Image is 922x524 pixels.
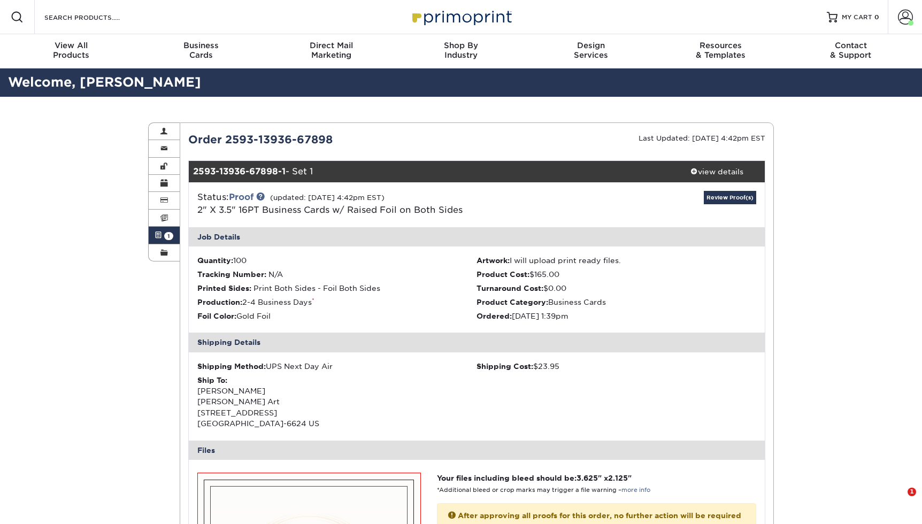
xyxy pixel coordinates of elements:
div: & Support [786,41,916,60]
span: View All [6,41,136,50]
a: Direct MailMarketing [266,34,396,68]
a: Resources& Templates [656,34,786,68]
div: Services [526,41,656,60]
li: Gold Foil [197,311,477,321]
a: more info [621,487,650,494]
span: Print Both Sides - Foil Both Sides [253,284,380,292]
span: Business [136,41,266,50]
small: (updated: [DATE] 4:42pm EST) [270,194,385,202]
small: *Additional bleed or crop marks may trigger a file warning – [437,487,650,494]
div: Order 2593-13936-67898 [180,132,477,148]
strong: Ordered: [477,312,512,320]
li: $0.00 [477,283,756,294]
span: 2.125 [608,474,628,482]
span: 1 [164,232,173,240]
strong: Foil Color: [197,312,236,320]
span: 0 [874,13,879,21]
strong: Tracking Number: [197,270,266,279]
strong: Production: [197,298,242,306]
span: MY CART [842,13,872,22]
a: Shop ByIndustry [396,34,526,68]
span: Design [526,41,656,50]
span: 1 [908,488,916,496]
div: [PERSON_NAME] [PERSON_NAME] Art [STREET_ADDRESS] [GEOGRAPHIC_DATA]-6624 US [197,375,477,429]
li: [DATE] 1:39pm [477,311,756,321]
li: $165.00 [477,269,756,280]
span: 3.625 [577,474,598,482]
span: Resources [656,41,786,50]
strong: Ship To: [197,376,227,384]
strong: Your files including bleed should be: " x " [437,474,632,482]
span: Direct Mail [266,41,396,50]
img: Primoprint [408,5,514,28]
small: Last Updated: [DATE] 4:42pm EST [639,134,765,142]
a: Review Proof(s) [704,191,756,204]
div: view details [669,166,765,177]
a: 1 [149,227,180,244]
li: 2-4 Business Days [197,297,477,307]
div: Status: [189,191,573,217]
strong: 2593-13936-67898-1 [193,166,286,176]
div: Files [189,441,765,460]
div: & Templates [656,41,786,60]
li: I will upload print ready files. [477,255,756,266]
span: Shop By [396,41,526,50]
a: Contact& Support [786,34,916,68]
div: $23.95 [477,361,756,372]
div: Industry [396,41,526,60]
div: UPS Next Day Air [197,361,477,372]
strong: Product Cost: [477,270,529,279]
div: Marketing [266,41,396,60]
strong: Printed Sides: [197,284,251,292]
div: Shipping Details [189,333,765,352]
strong: Artwork: [477,256,510,265]
span: Contact [786,41,916,50]
strong: Shipping Cost: [477,362,533,371]
a: DesignServices [526,34,656,68]
strong: Quantity: [197,256,233,265]
a: View AllProducts [6,34,136,68]
div: Cards [136,41,266,60]
li: Business Cards [477,297,756,307]
div: Job Details [189,227,765,246]
div: - Set 1 [189,161,669,182]
strong: Product Category: [477,298,548,306]
a: view details [669,161,765,182]
strong: Turnaround Cost: [477,284,543,292]
li: 100 [197,255,477,266]
iframe: Intercom live chat [886,488,911,513]
a: 2" X 3.5" 16PT Business Cards w/ Raised Foil on Both Sides [197,205,463,215]
span: N/A [268,270,283,279]
strong: Shipping Method: [197,362,266,371]
input: SEARCH PRODUCTS..... [43,11,148,24]
a: Proof [229,192,253,202]
div: Products [6,41,136,60]
a: BusinessCards [136,34,266,68]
